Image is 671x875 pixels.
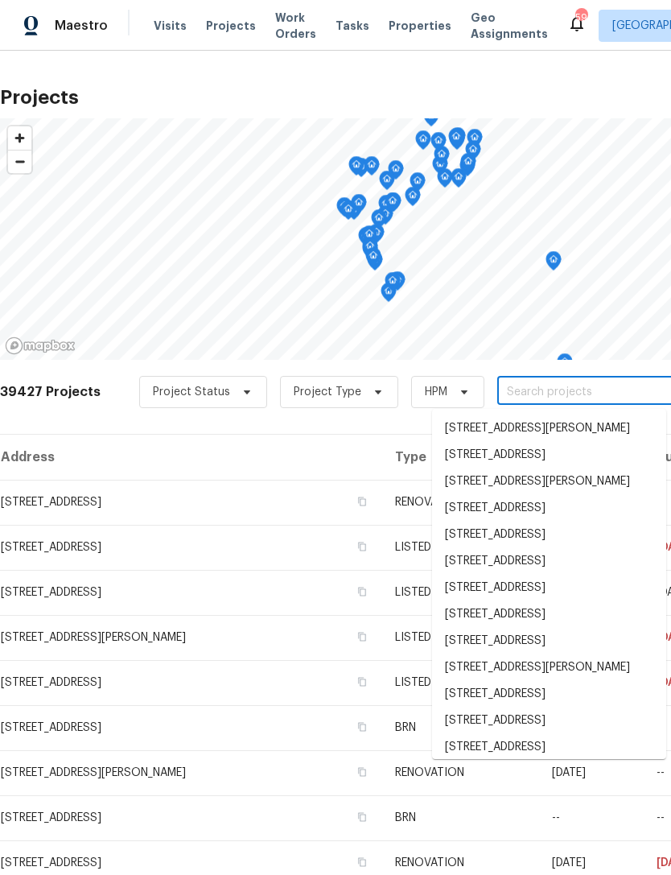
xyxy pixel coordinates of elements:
[355,494,369,509] button: Copy Address
[389,271,405,296] div: Map marker
[388,160,404,185] div: Map marker
[340,200,356,225] div: Map marker
[432,522,666,548] li: [STREET_ADDRESS]
[389,18,451,34] span: Properties
[432,654,666,681] li: [STREET_ADDRESS][PERSON_NAME]
[382,615,539,660] td: LISTED
[434,146,450,171] div: Map marker
[351,194,367,219] div: Map marker
[55,18,108,34] span: Maestro
[355,810,369,824] button: Copy Address
[425,384,447,400] span: HPM
[371,209,387,234] div: Map marker
[275,10,316,42] span: Work Orders
[430,132,447,157] div: Map marker
[378,195,394,220] div: Map marker
[154,18,187,34] span: Visits
[153,384,230,400] span: Project Status
[432,575,666,601] li: [STREET_ADDRESS]
[545,251,562,276] div: Map marker
[432,681,666,708] li: [STREET_ADDRESS]
[365,247,381,272] div: Map marker
[432,155,448,180] div: Map marker
[348,156,364,181] div: Map marker
[358,227,374,252] div: Map marker
[432,495,666,522] li: [STREET_ADDRESS]
[465,141,481,166] div: Map marker
[415,130,431,155] div: Map marker
[294,384,361,400] span: Project Type
[335,20,369,31] span: Tasks
[410,172,426,197] div: Map marker
[448,128,464,153] div: Map marker
[382,750,539,795] td: RENOVATION
[382,705,539,750] td: BRN
[379,171,395,196] div: Map marker
[382,795,539,840] td: BRN
[382,480,539,525] td: RENOVATION
[557,353,573,378] div: Map marker
[382,525,539,570] td: LISTED
[382,660,539,705] td: LISTED
[432,442,666,468] li: [STREET_ADDRESS]
[471,10,548,42] span: Geo Assignments
[405,187,421,212] div: Map marker
[385,192,401,217] div: Map marker
[8,150,31,173] button: Zoom out
[432,601,666,628] li: [STREET_ADDRESS]
[451,168,467,193] div: Map marker
[382,570,539,615] td: LISTED
[381,283,397,307] div: Map marker
[432,734,666,761] li: [STREET_ADDRESS]
[355,539,369,554] button: Copy Address
[539,795,644,840] td: --
[5,336,76,355] a: Mapbox homepage
[382,435,539,480] th: Type
[432,415,666,442] li: [STREET_ADDRESS][PERSON_NAME]
[364,156,380,181] div: Map marker
[8,126,31,150] button: Zoom in
[385,272,401,297] div: Map marker
[432,548,666,575] li: [STREET_ADDRESS]
[432,708,666,734] li: [STREET_ADDRESS]
[362,237,378,262] div: Map marker
[355,855,369,869] button: Copy Address
[355,629,369,644] button: Copy Address
[355,675,369,689] button: Copy Address
[575,10,587,26] div: 59
[361,225,377,250] div: Map marker
[467,129,483,154] div: Map marker
[423,107,439,132] div: Map marker
[459,157,475,182] div: Map marker
[432,628,666,654] li: [STREET_ADDRESS]
[355,720,369,734] button: Copy Address
[432,468,666,495] li: [STREET_ADDRESS][PERSON_NAME]
[206,18,256,34] span: Projects
[368,224,385,249] div: Map marker
[336,197,352,222] div: Map marker
[539,750,644,795] td: [DATE]
[460,153,476,178] div: Map marker
[355,584,369,599] button: Copy Address
[355,765,369,779] button: Copy Address
[450,127,466,152] div: Map marker
[377,205,393,230] div: Map marker
[437,168,453,193] div: Map marker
